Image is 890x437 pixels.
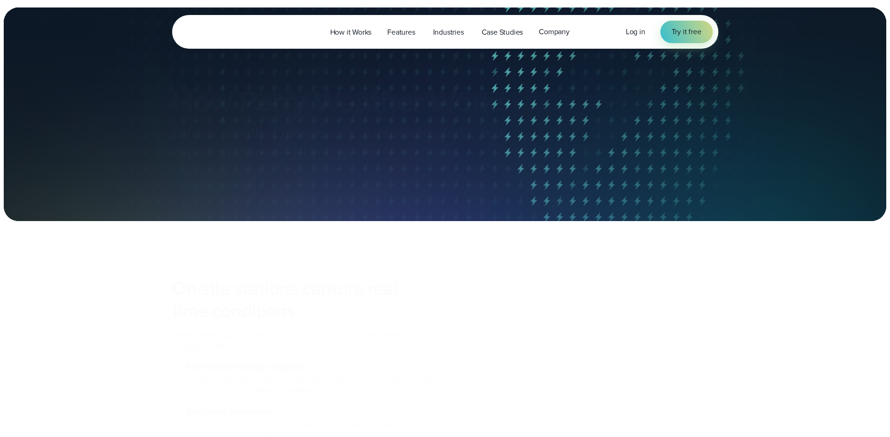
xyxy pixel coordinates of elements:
[539,26,570,37] span: Company
[474,22,531,42] a: Case Studies
[482,27,523,38] span: Case Studies
[626,26,645,37] a: Log in
[387,27,415,38] span: Features
[433,27,464,38] span: Industries
[672,26,702,37] span: Try it free
[330,27,372,38] span: How it Works
[660,21,713,43] a: Try it free
[322,22,380,42] a: How it Works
